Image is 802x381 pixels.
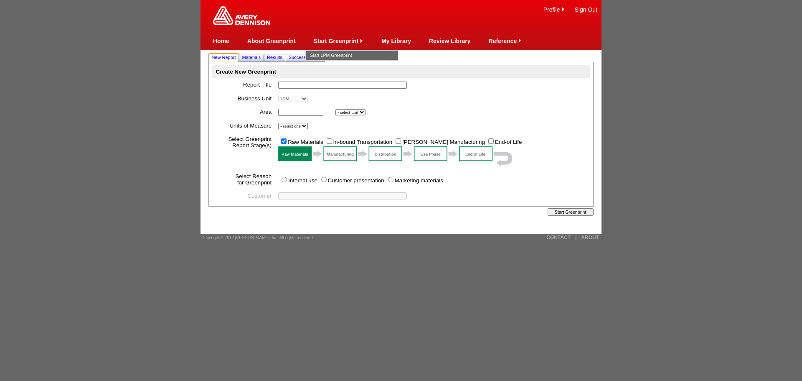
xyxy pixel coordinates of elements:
span: Report Title [243,82,272,88]
a: Profile [543,6,560,13]
label: Raw Materials [288,139,323,145]
span: Create New Greenprint [216,69,276,75]
img: Expand Profile [560,6,566,13]
img: Home [213,6,270,25]
a: Results [265,53,284,62]
a: | [575,235,576,240]
a: Home [213,38,229,44]
label: [PERSON_NAME] Manufacturing [402,139,485,145]
a: Sign Out [575,6,597,13]
img: Expand Reference [517,38,523,44]
a: Start Greenprint [314,38,358,44]
a: About Greenprint [247,38,296,44]
a: Success Metrics [287,53,324,62]
a: CONTACT [546,235,571,240]
label: Customer presentation [328,177,384,184]
span: Select Reason for Greenprint [235,173,272,186]
a: Reference [489,38,517,44]
span: Copyright © 2012 [PERSON_NAME], Inc. All rights reserved. [201,235,314,240]
a: New Report [210,53,237,62]
a: Start LPM Greenprint [310,51,394,60]
label: Marketing materials [395,177,443,184]
img: Report Stage(s) [278,146,512,166]
label: End-of Life [495,139,522,145]
a: Materials [240,53,262,62]
span: Units of Measure [229,123,272,129]
span: Area [260,109,272,115]
span: Business Unit [238,95,272,102]
span: Customer [247,193,272,199]
a: ABOUT [581,235,599,240]
label: Internal use [288,177,317,184]
span: Materials [242,55,261,60]
span: Results [267,55,282,60]
span: Success Metrics [289,55,322,60]
a: Greenprint [213,21,270,26]
input: Start Greenprint [548,208,594,216]
label: In-bound Transportation [333,139,393,145]
span: New Report [211,55,236,60]
img: Expand Start Greenprint [358,38,365,44]
a: My Library [381,38,411,44]
span: Select Greenprint Report Stage(s) [228,136,272,148]
a: Review Library [429,38,471,44]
